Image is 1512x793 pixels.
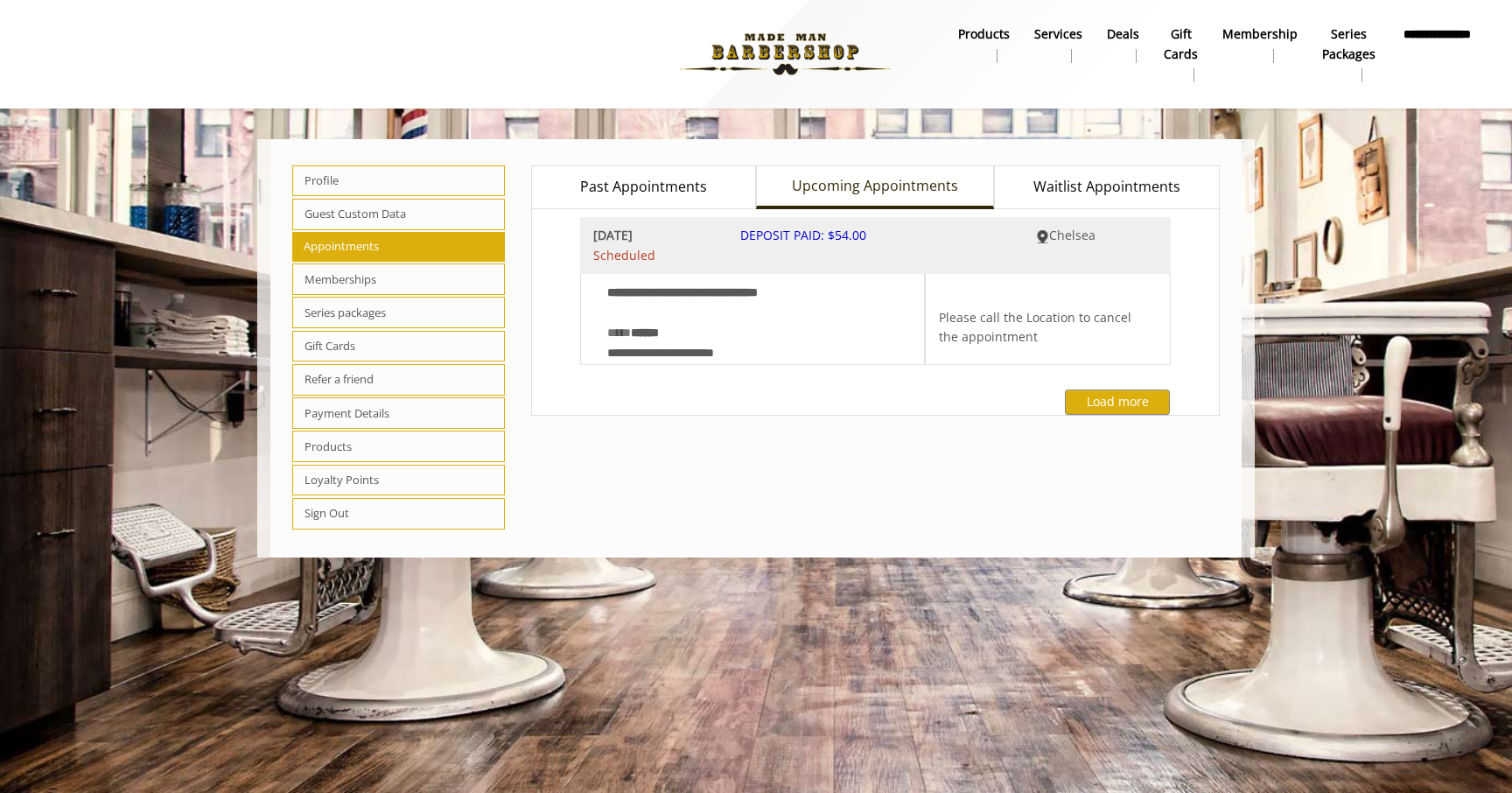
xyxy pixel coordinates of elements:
[292,397,505,429] span: Payment Details
[292,165,505,197] span: Profile
[1022,22,1095,67] a: ServicesServices
[1033,176,1180,199] span: Waitlist Appointments
[1049,227,1095,243] span: Chelsea
[292,364,505,396] span: Refer a friend
[1151,22,1210,87] a: Gift cardsgift cards
[1310,22,1388,87] a: Series packagesSeries packages
[292,297,505,328] span: Series packages
[1164,25,1198,64] b: gift cards
[1107,25,1139,44] b: Deals
[665,6,906,102] img: Made Man Barbershop logo
[593,246,715,265] span: Scheduled
[292,263,505,295] span: Memberships
[292,431,505,462] span: Products
[1036,230,1049,243] img: Chelsea
[292,199,505,230] span: Guest Custom Data
[792,175,958,198] span: Upcoming Appointments
[1034,25,1082,44] b: Services
[939,309,1131,345] span: Please call the Location to cancel the appointment
[740,227,866,243] span: DEPOSIT PAID: $54.00
[958,25,1010,44] b: products
[1065,389,1170,415] button: Load more
[292,331,505,362] span: Gift Cards
[1095,22,1151,67] a: DealsDeals
[1222,25,1298,44] b: Membership
[580,176,707,199] span: Past Appointments
[292,232,505,262] span: Appointments
[1322,25,1375,64] b: Series packages
[946,22,1022,67] a: Productsproducts
[292,498,505,530] span: Sign Out
[292,465,505,496] span: Loyalty Points
[593,226,715,245] b: [DATE]
[1210,22,1310,67] a: MembershipMembership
